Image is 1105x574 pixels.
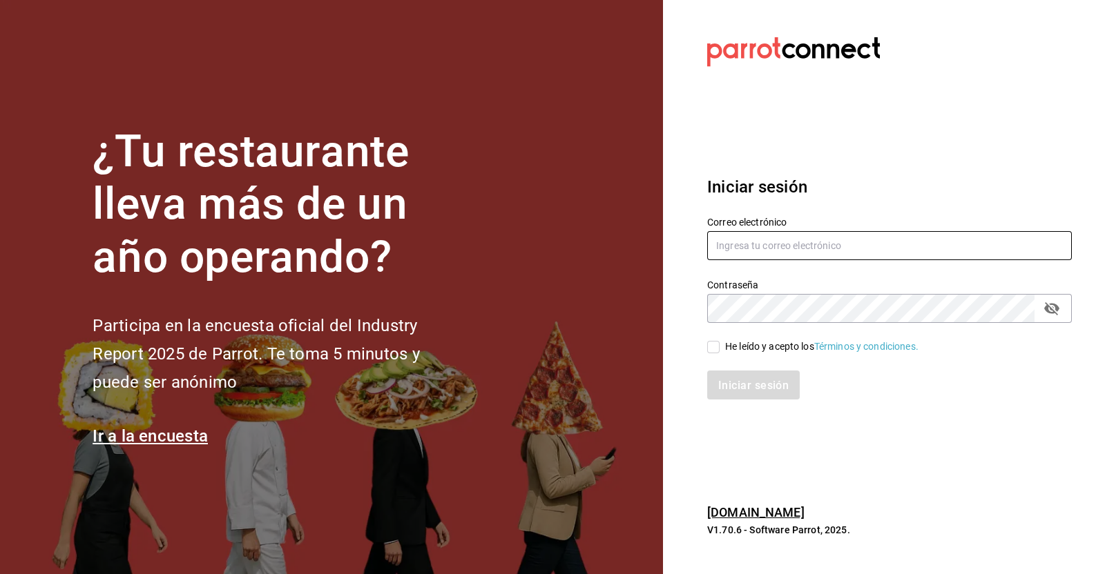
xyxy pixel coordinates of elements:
[707,231,1072,260] input: Ingresa tu correo electrónico
[93,426,208,446] a: Ir a la encuesta
[1040,297,1064,320] button: campo de contraseña
[707,216,787,227] font: Correo electrónico
[814,341,919,352] a: Términos y condiciones.
[93,316,419,392] font: Participa en la encuesta oficial del Industry Report 2025 de Parrot. Te toma 5 minutos y puede se...
[707,177,807,197] font: Iniciar sesión
[707,279,758,290] font: Contraseña
[707,505,805,519] a: [DOMAIN_NAME]
[707,524,850,535] font: V1.70.6 - Software Parrot, 2025.
[93,126,409,284] font: ¿Tu restaurante lleva más de un año operando?
[725,341,814,352] font: He leído y acepto los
